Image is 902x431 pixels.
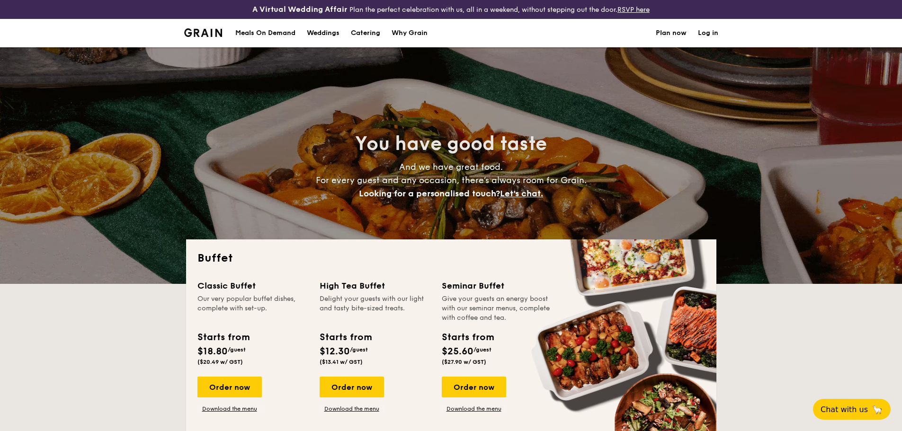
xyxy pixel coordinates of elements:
[197,359,243,365] span: ($20.49 w/ GST)
[307,19,339,47] div: Weddings
[316,162,587,199] span: And we have great food. For every guest and any occasion, there’s always room for Grain.
[442,294,553,323] div: Give your guests an energy boost with our seminar menus, complete with coffee and tea.
[386,19,433,47] a: Why Grain
[320,346,350,357] span: $12.30
[821,405,868,414] span: Chat with us
[197,279,308,292] div: Classic Buffet
[320,294,430,323] div: Delight your guests with our light and tasty bite-sized treats.
[442,330,493,344] div: Starts from
[442,359,486,365] span: ($27.90 w/ GST)
[350,346,368,353] span: /guest
[235,19,295,47] div: Meals On Demand
[320,405,384,413] a: Download the menu
[442,377,506,397] div: Order now
[698,19,718,47] a: Log in
[252,4,348,15] h4: A Virtual Wedding Affair
[197,251,705,266] h2: Buffet
[617,6,650,14] a: RSVP here
[355,132,547,155] span: You have good taste
[442,346,473,357] span: $25.60
[320,359,363,365] span: ($13.41 w/ GST)
[320,279,430,292] div: High Tea Buffet
[392,19,428,47] div: Why Grain
[197,294,308,323] div: Our very popular buffet dishes, complete with set-up.
[442,405,506,413] a: Download the menu
[473,346,491,353] span: /guest
[872,404,883,415] span: 🦙
[197,405,262,413] a: Download the menu
[197,377,262,397] div: Order now
[442,279,553,292] div: Seminar Buffet
[197,330,249,344] div: Starts from
[228,346,246,353] span: /guest
[230,19,301,47] a: Meals On Demand
[345,19,386,47] a: Catering
[320,377,384,397] div: Order now
[359,188,500,199] span: Looking for a personalised touch?
[320,330,371,344] div: Starts from
[184,28,223,37] a: Logotype
[500,188,543,199] span: Let's chat.
[813,399,891,420] button: Chat with us🦙
[179,4,724,15] div: Plan the perfect celebration with us, all in a weekend, without stepping out the door.
[301,19,345,47] a: Weddings
[197,346,228,357] span: $18.80
[351,19,380,47] h1: Catering
[656,19,687,47] a: Plan now
[184,28,223,37] img: Grain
